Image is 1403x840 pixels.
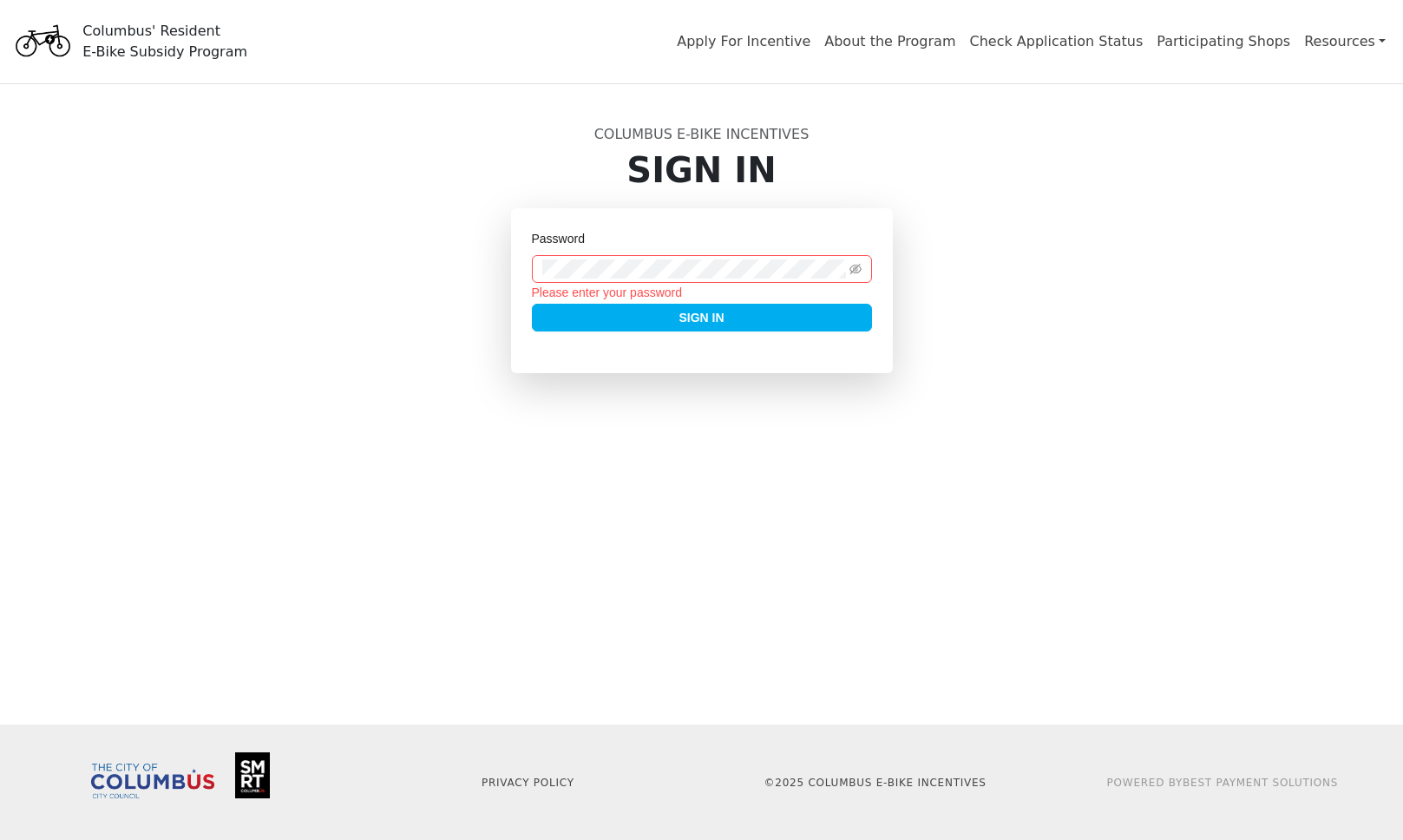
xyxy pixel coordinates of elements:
input: Password [542,259,846,279]
img: Smart Columbus [235,752,270,798]
span: Sign In [679,308,724,327]
a: About the Program [824,33,955,49]
img: Program logo [10,11,75,72]
a: Check Application Status [970,33,1144,49]
a: Powered ByBest Payment Solutions [1107,777,1339,789]
h1: Sign In [140,149,1264,191]
a: Apply For Incentive [677,33,810,49]
button: Sign In [532,304,872,331]
div: Columbus' Resident E-Bike Subsidy Program [82,21,247,62]
span: eye-invisible [849,263,862,275]
p: © 2025 Columbus E-Bike Incentives [712,775,1039,791]
div: Please enter your password [532,283,872,302]
a: Participating Shops [1157,33,1290,49]
label: Password [532,229,597,248]
a: Resources [1304,24,1386,59]
h6: Columbus E-Bike Incentives [140,126,1264,142]
img: Columbus City Council [91,764,214,798]
a: Privacy Policy [482,777,574,789]
a: Columbus' ResidentE-Bike Subsidy Program [10,30,247,51]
